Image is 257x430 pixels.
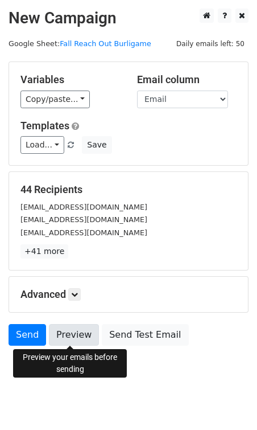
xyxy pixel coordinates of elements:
[20,183,237,196] h5: 44 Recipients
[20,244,68,259] a: +41 more
[9,324,46,346] a: Send
[172,39,248,48] a: Daily emails left: 50
[172,38,248,50] span: Daily emails left: 50
[13,349,127,378] div: Preview your emails before sending
[20,73,120,86] h5: Variables
[20,215,147,224] small: [EMAIL_ADDRESS][DOMAIN_NAME]
[9,39,151,48] small: Google Sheet:
[20,228,147,237] small: [EMAIL_ADDRESS][DOMAIN_NAME]
[20,91,90,108] a: Copy/paste...
[20,203,147,211] small: [EMAIL_ADDRESS][DOMAIN_NAME]
[137,73,237,86] h5: Email column
[20,288,237,301] h5: Advanced
[102,324,188,346] a: Send Test Email
[20,136,64,154] a: Load...
[60,39,151,48] a: Fall Reach Out Burligame
[49,324,99,346] a: Preview
[9,9,248,28] h2: New Campaign
[20,120,69,132] a: Templates
[82,136,111,154] button: Save
[200,375,257,430] iframe: Chat Widget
